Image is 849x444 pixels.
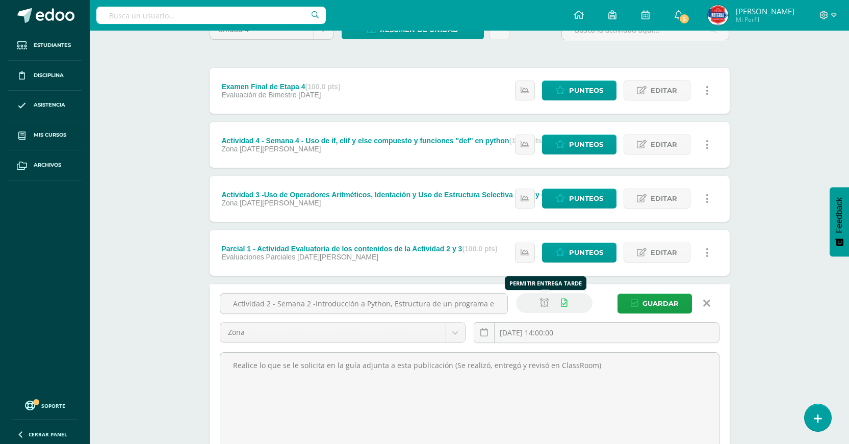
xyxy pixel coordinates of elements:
a: Punteos [542,243,616,263]
span: Zona [221,199,238,207]
span: Soporte [41,402,65,409]
a: Punteos [542,135,616,154]
input: Título [220,294,507,314]
span: Feedback [835,197,844,233]
span: Mis cursos [34,131,66,139]
strong: (100.0 pts) [462,245,497,253]
div: Permitir entrega tarde [509,279,582,287]
span: Editar [651,189,677,208]
a: Punteos [542,189,616,208]
span: Guardar [642,294,679,313]
a: Mis cursos [8,120,82,150]
span: [DATE][PERSON_NAME] [240,145,321,153]
a: Asistencia [8,91,82,121]
span: Punteos [569,189,603,208]
button: Feedback - Mostrar encuesta [830,187,849,256]
input: Fecha de entrega [474,323,719,343]
span: Punteos [569,135,603,154]
span: Punteos [569,81,603,100]
span: [DATE] [298,91,321,99]
input: Busca un usuario... [96,7,326,24]
span: Zona [228,323,438,342]
div: Actividad 4 - Semana 4 - Uso de if, elif y else compuesto y funciones "def" en python [221,137,544,145]
a: Estudiantes [8,31,82,61]
div: Actividad 3 -Uso de Operadores Aritméticos, Identación y Uso de Estructura Selectiva if, elif y else [221,191,590,199]
a: Archivos [8,150,82,180]
span: Evaluaciones Parciales [221,253,295,261]
span: Evaluación de Bimestre [221,91,296,99]
span: Disciplina [34,71,64,80]
span: Archivos [34,161,61,169]
div: Parcial 1 - Actividad Evaluatoria de los contenidos de la Actividad 2 y 3 [221,245,497,253]
span: Estudiantes [34,41,71,49]
span: Punteos [569,243,603,262]
span: [DATE][PERSON_NAME] [297,253,378,261]
span: Editar [651,81,677,100]
a: Soporte [12,398,78,412]
span: Editar [651,135,677,154]
img: 5b05793df8038e2f74dd67e63a03d3f6.png [708,5,728,25]
strong: (100.0 pts) [305,83,341,91]
span: [PERSON_NAME] [736,6,794,16]
div: Examen Final de Etapa 4 [221,83,340,91]
span: Asistencia [34,101,65,109]
a: Punteos [542,81,616,100]
button: Guardar [618,294,692,314]
span: Editar [651,243,677,262]
span: Zona [221,145,238,153]
span: Mi Perfil [736,15,794,24]
a: Disciplina [8,61,82,91]
span: Cerrar panel [29,431,67,438]
a: Zona [220,323,465,342]
span: 5 [679,13,690,24]
span: [DATE][PERSON_NAME] [240,199,321,207]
